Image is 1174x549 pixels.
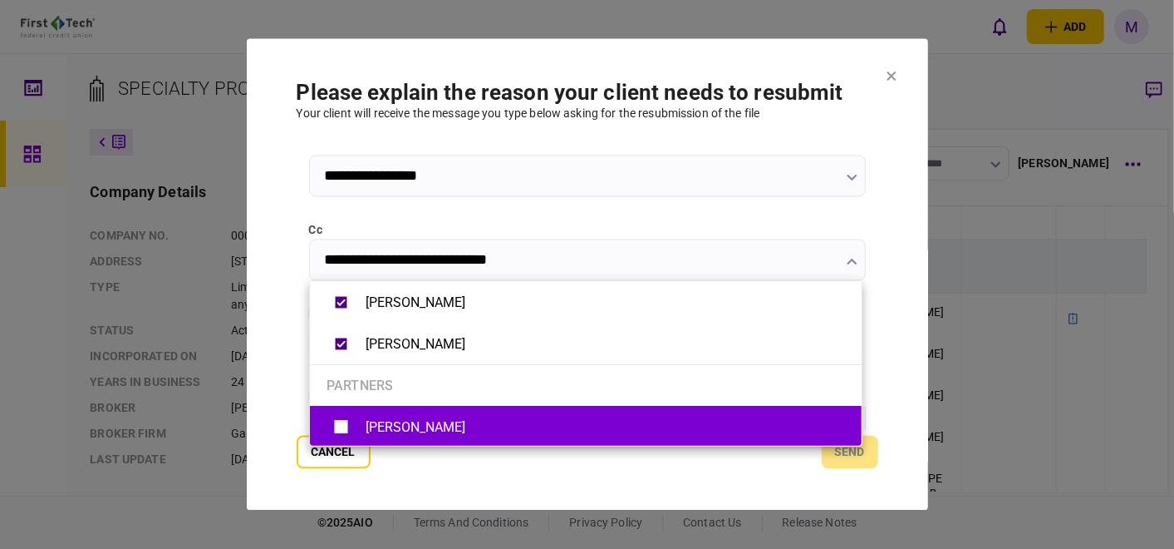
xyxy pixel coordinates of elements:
[327,413,845,442] button: [PERSON_NAME]
[366,294,465,310] div: [PERSON_NAME]
[327,329,845,359] button: [PERSON_NAME]
[366,336,465,352] div: [PERSON_NAME]
[310,364,862,406] li: Partners
[327,288,845,317] button: [PERSON_NAME]
[366,419,465,435] div: [PERSON_NAME]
